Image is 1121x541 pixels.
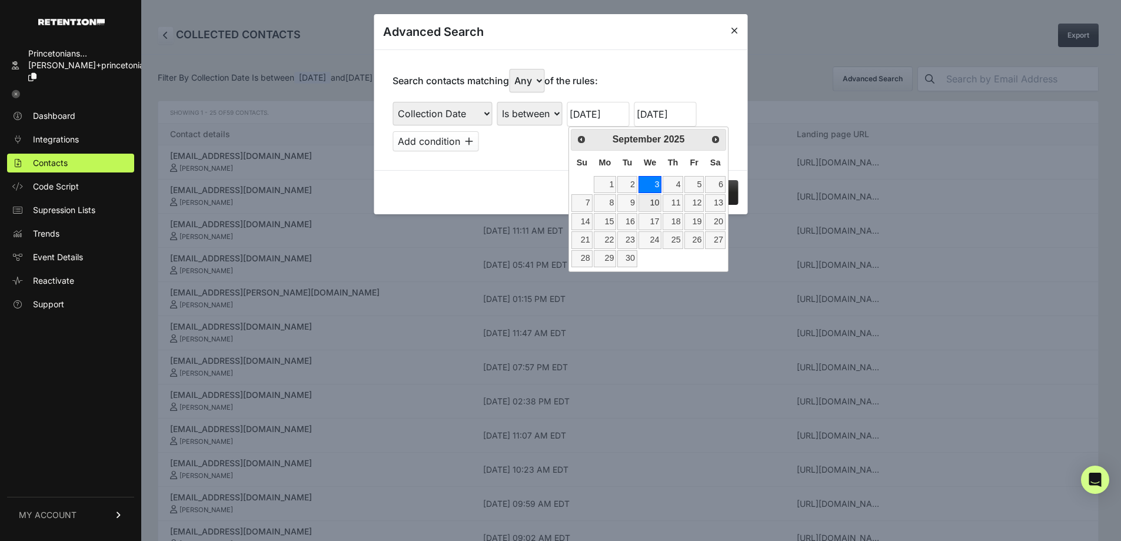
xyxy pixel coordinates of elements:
span: Thursday [668,158,678,167]
a: Prev [573,131,590,148]
span: Code Script [33,181,79,192]
a: 3 [638,176,661,193]
a: 17 [638,213,661,230]
a: 27 [705,231,725,248]
a: Support [7,295,134,314]
a: 4 [663,176,683,193]
a: 19 [684,213,704,230]
a: Integrations [7,130,134,149]
span: Contacts [33,157,68,169]
a: 21 [571,231,592,248]
span: Saturday [710,158,721,167]
span: Tuesday [623,158,633,167]
span: 2025 [664,134,685,144]
a: Next [707,131,724,148]
span: Reactivate [33,275,74,287]
span: Wednesday [644,158,656,167]
span: MY ACCOUNT [19,509,76,521]
a: 14 [571,213,592,230]
button: Add condition [392,131,478,151]
span: Friday [690,158,698,167]
span: Integrations [33,134,79,145]
span: Sunday [577,158,587,167]
a: 10 [638,194,661,211]
span: Next [711,135,720,144]
div: Open Intercom Messenger [1081,466,1109,494]
h3: Advanced Search [383,24,484,40]
a: 13 [705,194,725,211]
span: Supression Lists [33,204,95,216]
a: 11 [663,194,683,211]
a: MY ACCOUNT [7,497,134,533]
a: Event Details [7,248,134,267]
a: Dashboard [7,107,134,125]
span: Event Details [33,251,83,263]
span: Trends [33,228,59,240]
a: Supression Lists [7,201,134,220]
span: Prev [577,135,586,144]
a: 9 [617,194,637,211]
a: 6 [705,176,725,193]
span: Dashboard [33,110,75,122]
a: 30 [617,250,637,267]
a: 20 [705,213,725,230]
a: 24 [638,231,661,248]
img: Retention.com [38,19,105,25]
span: Monday [599,158,611,167]
a: 16 [617,213,637,230]
a: 25 [663,231,683,248]
span: [PERSON_NAME]+princetonian... [28,60,156,70]
a: Princetonians... [PERSON_NAME]+princetonian... [7,44,134,87]
span: September [613,134,661,144]
span: Support [33,298,64,310]
a: 29 [594,250,617,267]
a: Code Script [7,177,134,196]
div: Princetonians... [28,48,156,59]
a: 26 [684,231,704,248]
a: 2 [617,176,637,193]
a: 1 [594,176,617,193]
a: 7 [571,194,592,211]
a: 23 [617,231,637,248]
a: 8 [594,194,617,211]
a: Trends [7,224,134,243]
a: 28 [571,250,592,267]
a: Contacts [7,154,134,172]
a: 18 [663,213,683,230]
a: 5 [684,176,704,193]
a: 12 [684,194,704,211]
a: 15 [594,213,617,230]
a: Reactivate [7,271,134,290]
a: 22 [594,231,617,248]
p: Search contacts matching of the rules: [392,69,598,92]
